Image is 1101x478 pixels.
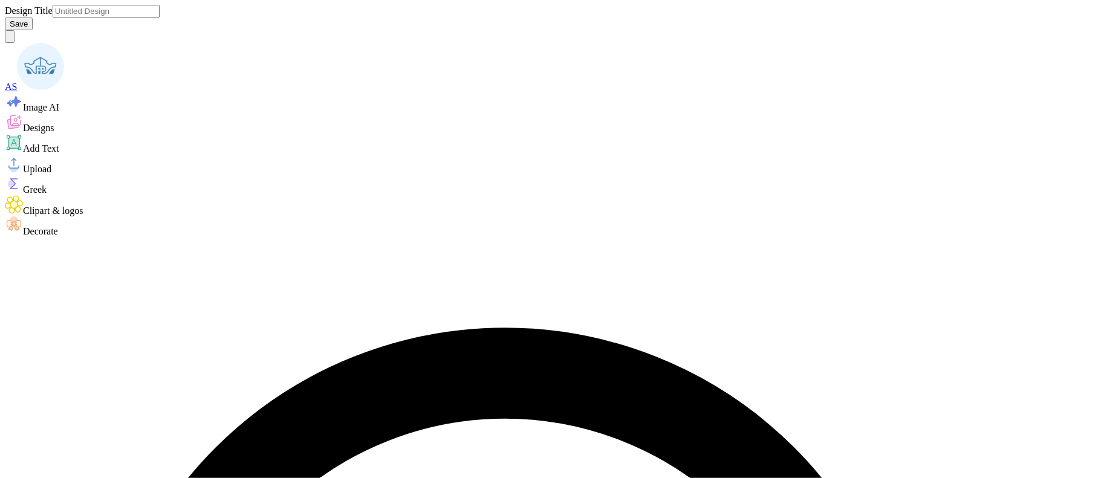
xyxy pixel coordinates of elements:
[5,82,17,92] span: AS
[53,5,160,18] input: Untitled Design
[5,82,64,92] a: AS
[5,5,53,16] label: Design Title
[17,43,64,90] img: Akshay Singh
[23,226,58,236] span: Decorate
[23,184,47,195] span: Greek
[23,143,59,153] span: Add Text
[23,164,51,174] span: Upload
[23,205,83,216] span: Clipart & logos
[5,18,33,30] button: Save
[23,123,54,133] span: Designs
[23,102,59,112] span: Image AI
